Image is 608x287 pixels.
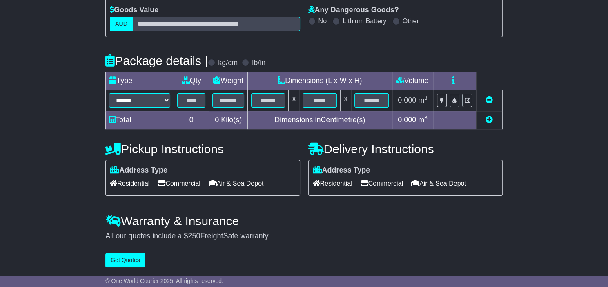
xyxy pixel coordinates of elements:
a: Add new item [486,116,493,124]
sup: 3 [424,95,428,101]
td: Dimensions in Centimetre(s) [247,111,392,129]
label: Address Type [110,166,167,175]
span: m [418,96,428,104]
h4: Package details | [105,54,208,67]
span: 0.000 [398,116,416,124]
td: Weight [209,72,248,90]
label: lb/in [252,58,265,67]
td: x [289,90,299,111]
label: Lithium Battery [343,17,386,25]
span: Air & Sea Depot [209,177,264,190]
span: Residential [313,177,352,190]
td: Qty [174,72,209,90]
button: Get Quotes [105,253,145,267]
label: Other [403,17,419,25]
span: Air & Sea Depot [411,177,466,190]
td: 0 [174,111,209,129]
span: Residential [110,177,149,190]
label: Goods Value [110,6,158,15]
td: x [341,90,351,111]
td: Dimensions (L x W x H) [247,72,392,90]
td: Volume [392,72,433,90]
td: Total [106,111,174,129]
span: 0.000 [398,96,416,104]
span: m [418,116,428,124]
div: All our quotes include a $ FreightSafe warranty. [105,232,503,241]
span: © One World Courier 2025. All rights reserved. [105,278,223,284]
span: 0 [215,116,219,124]
label: No [318,17,327,25]
h4: Pickup Instructions [105,142,300,156]
td: Type [106,72,174,90]
label: Any Dangerous Goods? [308,6,399,15]
span: Commercial [361,177,403,190]
a: Remove this item [486,96,493,104]
sup: 3 [424,114,428,121]
span: 250 [188,232,200,240]
label: AUD [110,17,133,31]
td: Kilo(s) [209,111,248,129]
h4: Delivery Instructions [308,142,503,156]
label: Address Type [313,166,370,175]
h4: Warranty & Insurance [105,214,503,228]
span: Commercial [158,177,200,190]
label: kg/cm [218,58,238,67]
